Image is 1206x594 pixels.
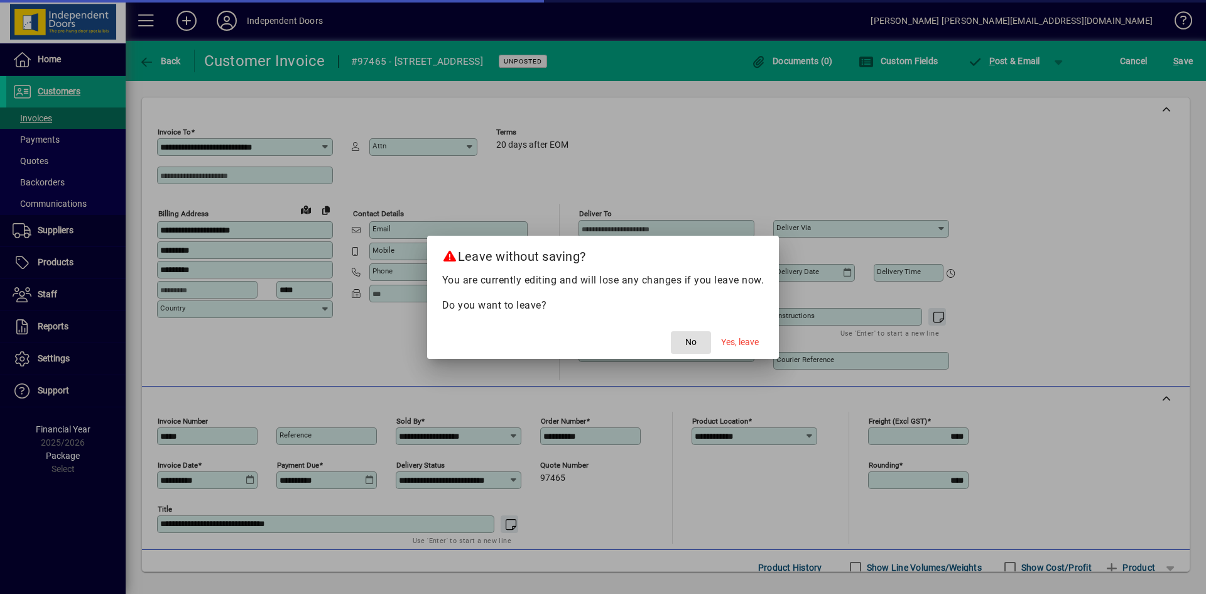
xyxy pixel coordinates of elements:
[721,336,759,349] span: Yes, leave
[427,236,780,272] h2: Leave without saving?
[442,298,764,313] p: Do you want to leave?
[671,331,711,354] button: No
[716,331,764,354] button: Yes, leave
[685,336,697,349] span: No
[442,273,764,288] p: You are currently editing and will lose any changes if you leave now.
